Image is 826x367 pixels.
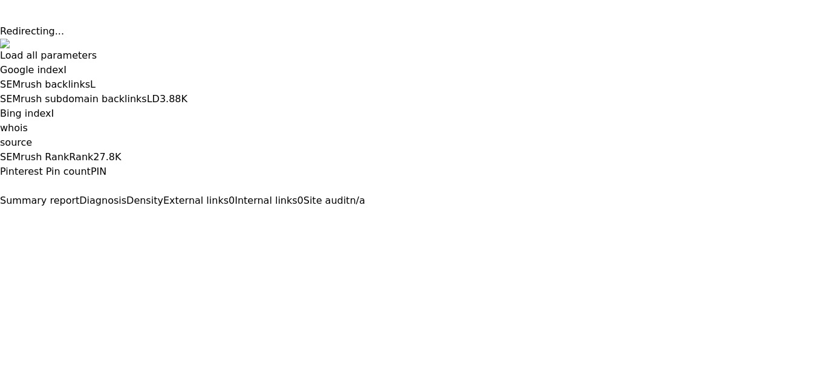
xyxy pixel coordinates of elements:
span: Site audit [304,195,350,206]
span: L [90,79,96,90]
a: Site auditn/a [304,195,365,206]
a: 27.8K [93,151,121,163]
span: Internal links [235,195,297,206]
a: 3.88K [160,93,187,105]
span: Rank [69,151,93,163]
span: PIN [91,166,106,177]
span: n/a [350,195,365,206]
span: 0 [229,195,235,206]
span: I [63,64,67,76]
span: External links [163,195,229,206]
span: 0 [298,195,304,206]
span: I [51,108,54,119]
span: Density [126,195,163,206]
span: LD [147,93,160,105]
span: Diagnosis [79,195,126,206]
